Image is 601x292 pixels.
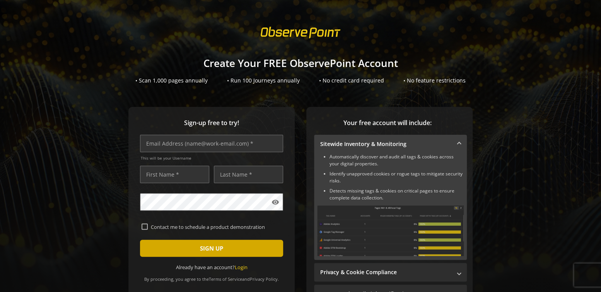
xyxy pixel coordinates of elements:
label: Contact me to schedule a product demonstration [148,223,282,230]
a: Terms of Service [209,276,242,282]
mat-panel-title: Sitewide Inventory & Monitoring [320,140,451,148]
li: Detects missing tags & cookies on critical pages to ensure complete data collection. [330,187,464,201]
span: Your free account will include: [314,119,461,127]
div: • Scan 1,000 pages annually [135,77,208,84]
a: Login [235,264,248,271]
div: By proceeding, you agree to the and . [140,271,283,282]
mat-expansion-panel-header: Sitewide Inventory & Monitoring [314,135,467,153]
li: Automatically discover and audit all tags & cookies across your digital properties. [330,153,464,167]
input: Email Address (name@work-email.com) * [140,135,283,152]
div: • No credit card required [319,77,384,84]
img: Sitewide Inventory & Monitoring [317,205,464,256]
div: • No feature restrictions [403,77,466,84]
a: Privacy Policy [250,276,278,282]
input: First Name * [140,166,209,183]
div: Sitewide Inventory & Monitoring [314,153,467,260]
span: Sign-up free to try! [140,119,283,127]
div: Already have an account? [140,264,283,271]
input: Last Name * [214,166,283,183]
button: SIGN UP [140,240,283,257]
span: This will be your Username [141,155,283,161]
span: SIGN UP [200,241,223,255]
mat-icon: visibility [271,198,279,206]
mat-panel-title: Privacy & Cookie Compliance [320,268,451,276]
li: Identify unapproved cookies or rogue tags to mitigate security risks. [330,170,464,184]
div: • Run 100 Journeys annually [227,77,300,84]
mat-expansion-panel-header: Privacy & Cookie Compliance [314,263,467,282]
